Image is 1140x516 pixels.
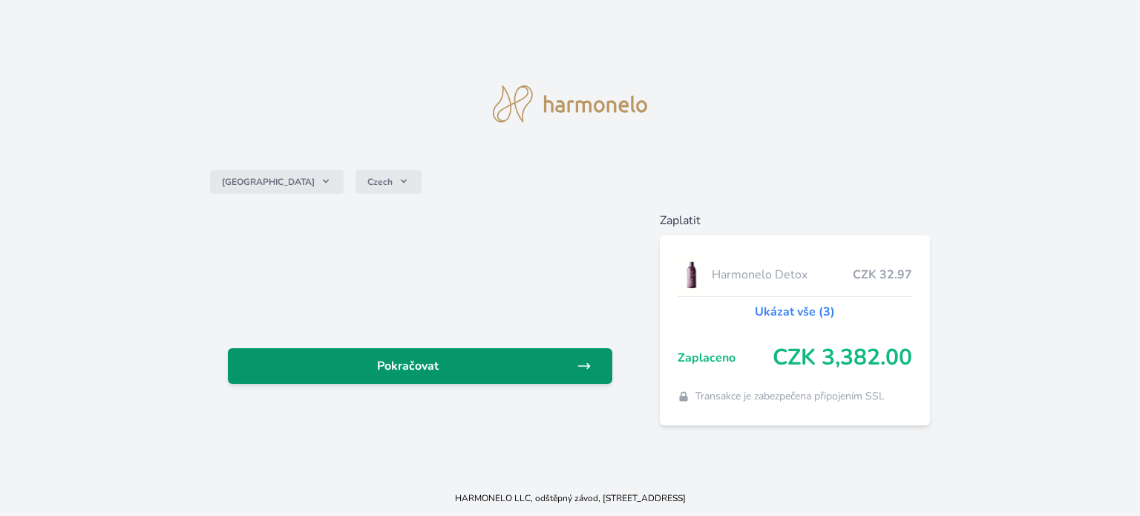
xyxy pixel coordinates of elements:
span: Czech [367,176,393,188]
a: Pokračovat [228,348,612,384]
span: Pokračovat [240,357,577,375]
h6: Zaplatit [660,212,930,229]
span: [GEOGRAPHIC_DATA] [222,176,315,188]
span: CZK 3,382.00 [773,344,912,371]
button: [GEOGRAPHIC_DATA] [210,170,344,194]
img: DETOX_se_stinem_x-lo.jpg [678,256,706,293]
span: Harmonelo Detox [712,266,853,284]
span: Zaplaceno [678,349,773,367]
button: Czech [356,170,422,194]
span: CZK 32.97 [853,266,912,284]
img: logo.svg [493,85,647,123]
a: Ukázat vše (3) [755,303,835,321]
span: Transakce je zabezpečena připojením SSL [695,389,885,404]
